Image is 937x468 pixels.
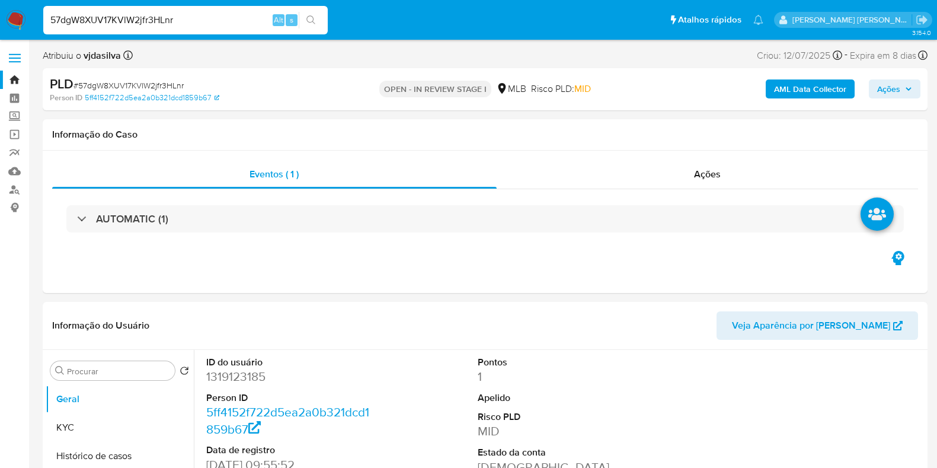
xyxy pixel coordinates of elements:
[478,423,647,440] dd: MID
[52,320,149,332] h1: Informação do Usuário
[206,356,376,369] dt: ID do usuário
[206,391,376,405] dt: Person ID
[531,82,591,95] span: Risco PLD:
[50,74,73,93] b: PLD
[757,47,842,63] div: Criou: 12/07/2025
[732,311,890,340] span: Veja Aparência por [PERSON_NAME]
[299,12,323,28] button: search-icon
[845,47,848,63] span: -
[73,79,184,91] span: # 57dgW8XUV17KVlW2jfr3HLnr
[206,403,369,437] a: 5ff4152f722d5ea2a0b321dcd1859b67
[694,167,721,181] span: Ações
[46,385,194,413] button: Geral
[478,410,647,424] dt: Risco PLD
[43,12,328,28] input: Pesquise usuários ou casos...
[717,311,918,340] button: Veja Aparência por [PERSON_NAME]
[869,79,920,98] button: Ações
[774,79,846,98] b: AML Data Collector
[766,79,855,98] button: AML Data Collector
[496,82,526,95] div: MLB
[50,93,82,103] b: Person ID
[753,15,763,25] a: Notificações
[52,129,918,141] h1: Informação do Caso
[850,49,916,62] span: Expira em 8 dias
[250,167,299,181] span: Eventos ( 1 )
[46,413,194,442] button: KYC
[792,14,912,26] p: viviane.jdasilva@mercadopago.com.br
[43,49,121,62] span: Atribuiu o
[96,212,168,225] h3: AUTOMATIC (1)
[916,14,928,26] a: Sair
[180,366,189,379] button: Retornar ao pedido padrão
[379,81,491,97] p: OPEN - IN REVIEW STAGE I
[206,368,376,385] dd: 1319123185
[478,391,647,405] dt: Apelido
[66,205,904,233] div: AUTOMATIC (1)
[478,446,647,459] dt: Estado da conta
[678,14,741,26] span: Atalhos rápidos
[55,366,65,375] button: Procurar
[274,14,283,26] span: Alt
[877,79,900,98] span: Ações
[290,14,293,26] span: s
[81,49,121,62] b: vjdasilva
[67,366,170,377] input: Procurar
[574,82,591,95] span: MID
[85,93,219,103] a: 5ff4152f722d5ea2a0b321dcd1859b67
[478,356,647,369] dt: Pontos
[478,368,647,385] dd: 1
[206,444,376,457] dt: Data de registro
